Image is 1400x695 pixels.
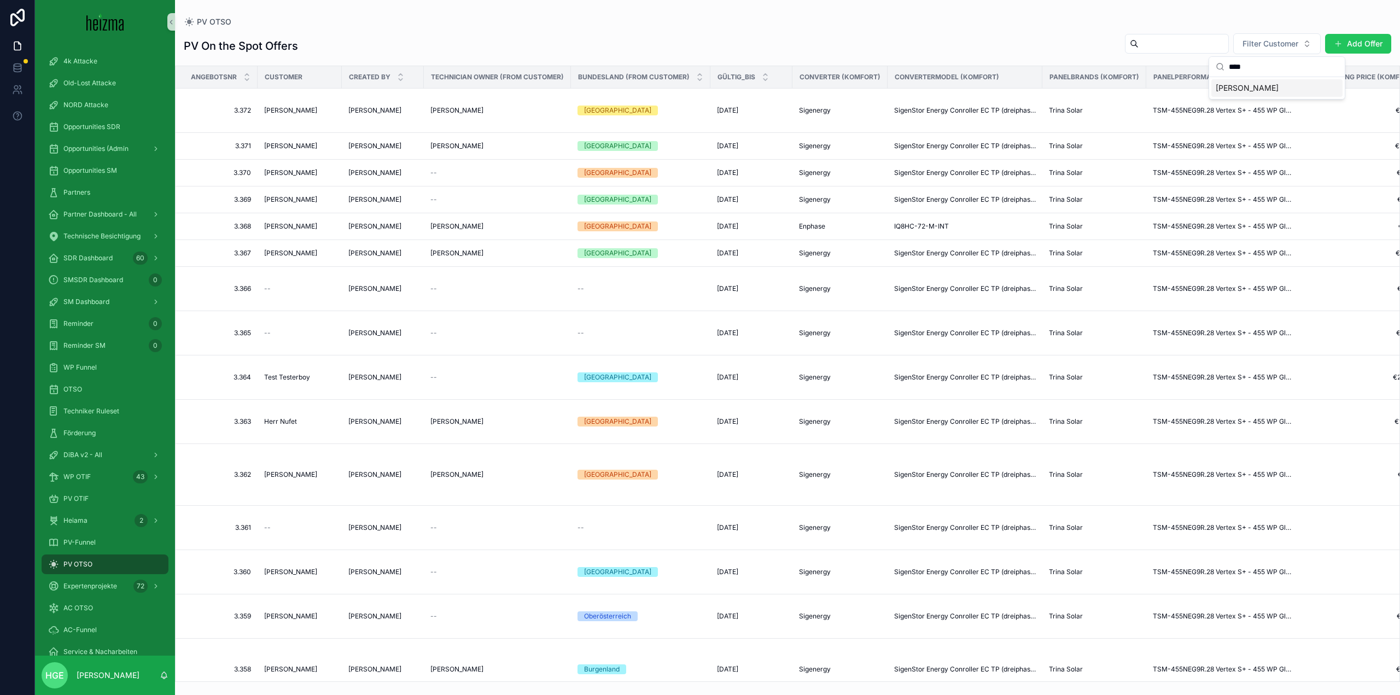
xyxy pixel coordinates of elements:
[584,106,651,115] div: [GEOGRAPHIC_DATA]
[430,373,437,382] span: --
[717,106,786,115] a: [DATE]
[799,222,825,231] span: Enphase
[348,222,401,231] span: [PERSON_NAME]
[63,385,82,394] span: OTSO
[63,494,89,503] span: PV OTIF
[1153,470,1293,479] a: TSM-455NEG9R.28 Vertex S+ - 455 WP Glas-Glas
[63,232,141,241] span: Technische Besichtigung
[348,222,417,231] a: [PERSON_NAME]
[1049,284,1140,293] a: Trina Solar
[189,470,251,479] a: 3.362
[1233,33,1321,54] button: Select Button
[799,249,881,258] a: Sigenergy
[1153,142,1293,150] a: TSM-455NEG9R.28 Vertex S+ - 455 WP Glas-Glas
[799,329,881,337] a: Sigenergy
[717,284,786,293] a: [DATE]
[189,106,251,115] span: 3.372
[894,417,1036,426] a: SigenStor Energy Conroller EC TP (dreiphasig) 10.0
[189,417,251,426] span: 3.363
[717,222,738,231] span: [DATE]
[717,284,738,293] span: [DATE]
[799,195,881,204] a: Sigenergy
[42,161,168,180] a: Opportunities SM
[189,249,251,258] a: 3.367
[717,417,738,426] span: [DATE]
[42,248,168,268] a: SDR Dashboard60
[1049,222,1140,231] a: Trina Solar
[42,226,168,246] a: Technische Besichtigung
[1049,195,1140,204] a: Trina Solar
[42,379,168,399] a: OTSO
[133,252,148,265] div: 60
[430,329,437,337] span: --
[430,106,564,115] a: [PERSON_NAME]
[430,470,564,479] a: [PERSON_NAME]
[184,16,231,27] a: PV OTSO
[1049,417,1140,426] a: Trina Solar
[1153,106,1293,115] a: TSM-455NEG9R.28 Vertex S+ - 455 WP Glas-Glas
[430,249,483,258] span: [PERSON_NAME]
[1153,195,1293,204] span: TSM-455NEG9R.28 Vertex S+ - 455 WP Glas-Glas
[1153,417,1293,426] a: TSM-455NEG9R.28 Vertex S+ - 455 WP Glas-Glas
[63,101,108,109] span: NORD Attacke
[189,142,251,150] a: 3.371
[189,222,251,231] span: 3.368
[348,249,417,258] a: [PERSON_NAME]
[189,329,251,337] a: 3.365
[63,297,109,306] span: SM Dashboard
[348,195,417,204] a: [PERSON_NAME]
[430,284,437,293] span: --
[717,168,786,177] a: [DATE]
[894,470,1036,479] a: SigenStor Energy Conroller EC TP (dreiphasig) 20.0
[1049,470,1140,479] a: Trina Solar
[577,329,584,337] span: --
[430,284,564,293] a: --
[584,417,651,427] div: [GEOGRAPHIC_DATA]
[42,95,168,115] a: NORD Attacke
[42,73,168,93] a: Old-Lost Attacke
[894,142,1036,150] a: SigenStor Energy Conroller EC TP (dreiphasig) 17.0
[63,429,96,437] span: Förderung
[42,117,168,137] a: Opportunities SDR
[577,417,704,427] a: [GEOGRAPHIC_DATA]
[264,168,335,177] a: [PERSON_NAME]
[348,329,401,337] span: [PERSON_NAME]
[63,341,106,350] span: Reminder SM
[348,168,401,177] span: [PERSON_NAME]
[42,139,168,159] a: Opportunities (Admin
[894,195,1036,204] a: SigenStor Energy Conroller EC TP (dreiphasig) 10.0
[264,222,335,231] a: [PERSON_NAME]
[264,284,335,293] a: --
[42,336,168,355] a: Reminder SM0
[264,249,317,258] span: [PERSON_NAME]
[189,373,251,382] span: 3.364
[42,314,168,334] a: Reminder0
[189,284,251,293] span: 3.366
[189,195,251,204] a: 3.369
[1153,168,1293,177] a: TSM-455NEG9R.28 Vertex S+ - 455 WP Glas-Glas
[584,372,651,382] div: [GEOGRAPHIC_DATA]
[430,195,564,204] a: --
[1049,373,1083,382] span: Trina Solar
[348,249,401,258] span: [PERSON_NAME]
[1049,142,1140,150] a: Trina Solar
[1049,222,1083,231] span: Trina Solar
[717,249,738,258] span: [DATE]
[1153,373,1293,382] a: TSM-455NEG9R.28 Vertex S+ - 455 WP Glas-Glas
[348,470,417,479] a: [PERSON_NAME]
[799,168,831,177] span: Sigenergy
[348,329,417,337] a: [PERSON_NAME]
[799,470,831,479] span: Sigenergy
[717,470,738,479] span: [DATE]
[894,168,1036,177] span: SigenStor Energy Conroller EC TP (dreiphasig) 10.0
[133,470,148,483] div: 43
[717,195,738,204] span: [DATE]
[63,254,113,262] span: SDR Dashboard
